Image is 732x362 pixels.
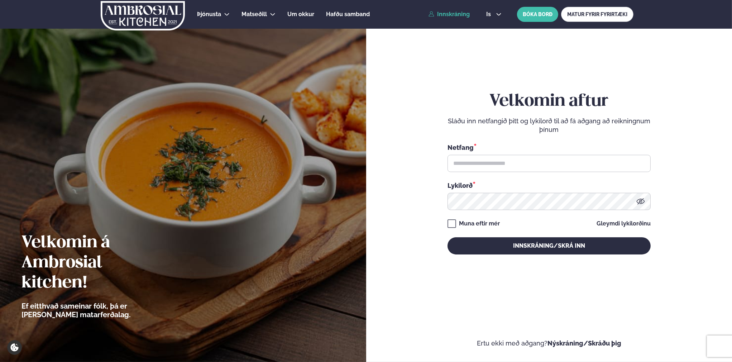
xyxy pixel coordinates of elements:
[480,11,507,17] button: is
[597,221,651,227] a: Gleymdi lykilorðinu
[326,10,370,19] a: Hafðu samband
[448,237,651,254] button: Innskráning/Skrá inn
[21,233,170,293] h2: Velkomin á Ambrosial kitchen!
[197,11,221,18] span: Þjónusta
[517,7,558,22] button: BÓKA BORÐ
[486,11,493,17] span: is
[429,11,470,18] a: Innskráning
[241,10,267,19] a: Matseðill
[448,181,651,190] div: Lykilorð
[21,302,170,319] p: Ef eitthvað sameinar fólk, þá er [PERSON_NAME] matarferðalag.
[448,117,651,134] p: Sláðu inn netfangið þitt og lykilorð til að fá aðgang að reikningnum þínum
[197,10,221,19] a: Þjónusta
[388,339,711,348] p: Ertu ekki með aðgang?
[241,11,267,18] span: Matseðill
[287,11,314,18] span: Um okkur
[448,143,651,152] div: Netfang
[547,339,621,347] a: Nýskráning/Skráðu þig
[287,10,314,19] a: Um okkur
[7,340,22,355] a: Cookie settings
[448,91,651,111] h2: Velkomin aftur
[100,1,186,30] img: logo
[326,11,370,18] span: Hafðu samband
[561,7,633,22] a: MATUR FYRIR FYRIRTÆKI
